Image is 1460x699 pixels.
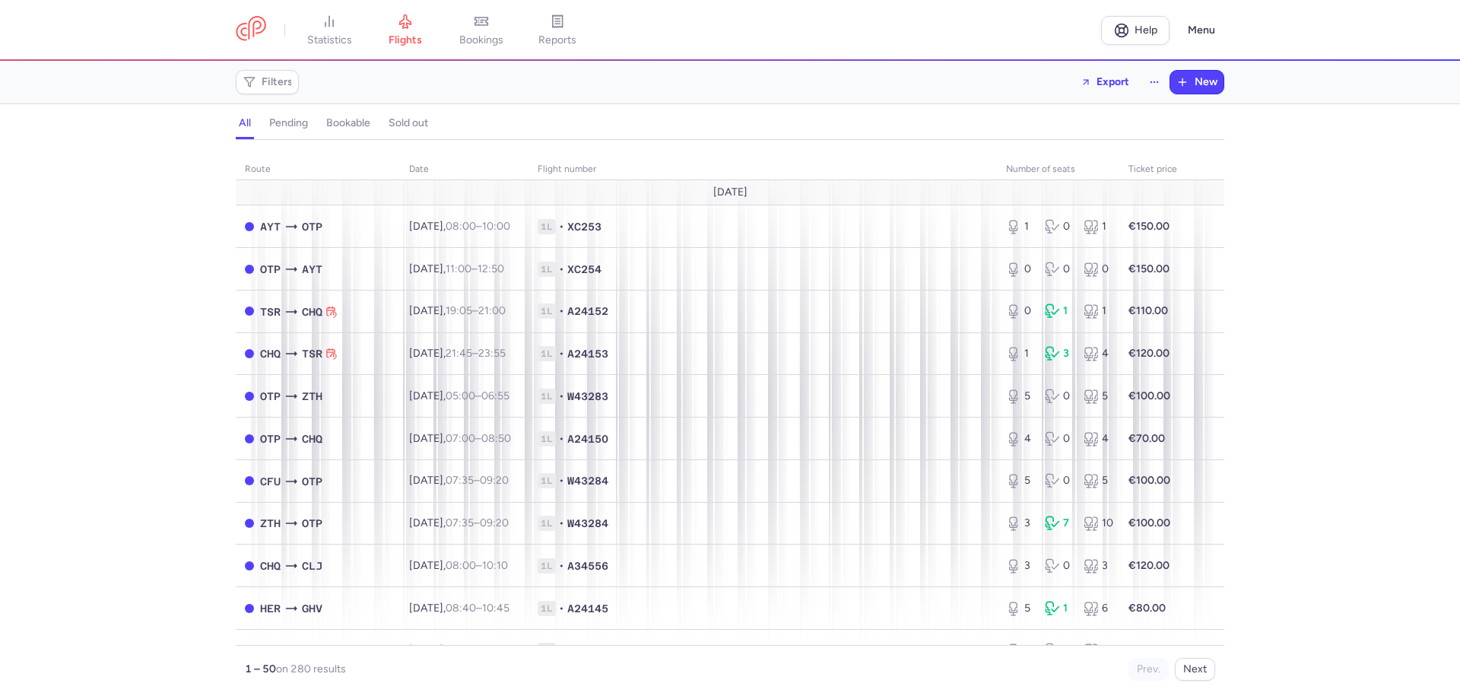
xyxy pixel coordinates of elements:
span: – [446,347,506,360]
div: 1 [1045,303,1071,319]
div: 0 [1006,643,1033,658]
span: – [446,643,507,656]
span: flights [389,33,422,47]
time: 08:00 [446,220,476,233]
button: New [1170,71,1224,94]
div: 0 [1045,558,1071,573]
div: 1 [1045,601,1071,616]
a: CitizenPlane red outlined logo [236,16,266,44]
span: CHQ [260,558,281,574]
h4: sold out [389,116,428,130]
span: [DATE], [409,516,509,529]
span: 1L [538,303,556,319]
span: A34556 [567,558,608,573]
span: [DATE], [409,304,506,317]
span: – [446,220,510,233]
a: reports [519,14,595,47]
span: • [559,558,564,573]
span: – [446,262,504,275]
time: 06:55 [481,389,509,402]
span: OTP [302,515,322,532]
span: – [446,516,509,529]
span: CFU [260,473,281,490]
time: 19:05 [446,304,472,317]
span: MIR [302,643,322,659]
span: H41577 [567,643,608,658]
div: 5 [1006,389,1033,404]
time: 07:35 [446,474,474,487]
div: 3 [1084,558,1110,573]
span: – [446,389,509,402]
span: Help [1135,24,1157,36]
time: 05:00 [446,389,475,402]
div: 4 [1084,346,1110,361]
span: New [1195,76,1217,88]
span: [DATE], [409,432,511,445]
div: 0 [1045,643,1071,658]
time: 12:50 [478,262,504,275]
time: 10:00 [482,220,510,233]
span: CHQ [260,345,281,362]
button: Menu [1179,16,1224,45]
time: 21:45 [446,347,472,360]
time: 10:10 [482,559,508,572]
a: Help [1101,16,1170,45]
strong: €120.00 [1128,347,1170,360]
span: A24153 [567,346,608,361]
span: 1L [538,558,556,573]
strong: €100.00 [1128,516,1170,529]
div: 4 [1006,431,1033,446]
span: A24150 [567,431,608,446]
span: 1L [538,389,556,404]
span: on 280 results [276,662,346,675]
th: number of seats [997,158,1119,181]
span: 1L [538,431,556,446]
div: 0 [1045,219,1071,234]
span: A24145 [567,601,608,616]
span: • [559,303,564,319]
strong: €215.00 [1128,643,1169,656]
span: ZTH [260,515,281,532]
div: 0 [1045,262,1071,277]
div: 6 [1084,601,1110,616]
h4: pending [269,116,308,130]
span: 1L [538,516,556,531]
span: – [446,474,509,487]
th: Ticket price [1119,158,1186,181]
span: W43283 [567,389,608,404]
button: Export [1071,70,1139,94]
div: 1 [1084,219,1110,234]
span: [DATE], [409,347,506,360]
strong: 1 – 50 [245,662,276,675]
span: 1L [538,473,556,488]
span: Export [1097,76,1129,87]
span: [DATE], [409,643,507,656]
strong: €100.00 [1128,474,1170,487]
a: statistics [291,14,367,47]
span: [DATE], [409,220,510,233]
span: OTP [260,431,281,447]
span: • [559,219,564,234]
time: 11:00 [446,262,471,275]
strong: €100.00 [1128,389,1170,402]
time: 08:50 [481,432,511,445]
span: OTP [260,388,281,405]
h4: bookable [326,116,370,130]
span: CLJ [302,558,322,574]
time: 10:45 [482,602,509,615]
span: W43284 [567,473,608,488]
span: 1L [538,601,556,616]
span: 1L [538,346,556,361]
span: – [446,304,506,317]
span: • [559,346,564,361]
div: 1 [1006,346,1033,361]
span: W43284 [567,516,608,531]
span: • [559,601,564,616]
button: Next [1175,658,1215,681]
span: bookings [459,33,503,47]
span: • [559,389,564,404]
div: 5 [1006,601,1033,616]
div: 0 [1045,431,1071,446]
time: 09:20 [480,516,509,529]
th: Flight number [528,158,997,181]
